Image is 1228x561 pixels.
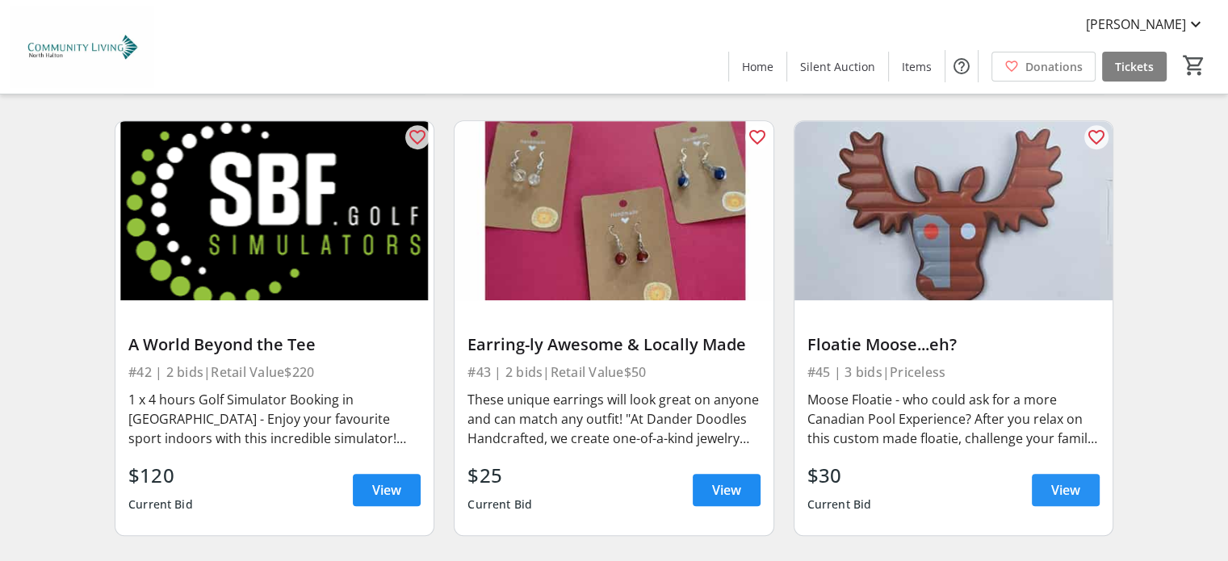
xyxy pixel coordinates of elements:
div: $120 [128,461,193,490]
img: Floatie Moose...eh? [794,121,1113,300]
div: #43 | 2 bids | Retail Value $50 [467,361,760,383]
mat-icon: favorite_outline [1087,128,1106,147]
a: View [353,474,421,506]
a: Home [729,52,786,82]
span: Donations [1025,58,1083,75]
a: Items [889,52,945,82]
a: Tickets [1102,52,1167,82]
a: View [693,474,761,506]
div: #45 | 3 bids | Priceless [807,361,1100,383]
div: $25 [467,461,532,490]
div: Floatie Moose...eh? [807,335,1100,354]
span: Items [902,58,932,75]
div: A World Beyond the Tee [128,335,421,354]
div: Earring-ly Awesome & Locally Made [467,335,760,354]
div: $30 [807,461,872,490]
span: Home [742,58,773,75]
div: Current Bid [128,490,193,519]
img: Earring-ly Awesome & Locally Made [455,121,773,300]
div: Current Bid [467,490,532,519]
button: Help [945,50,978,82]
div: These unique earrings will look great on anyone and can match any outfit! "At Dander Doodles Hand... [467,390,760,448]
div: #42 | 2 bids | Retail Value $220 [128,361,421,383]
span: View [1051,480,1080,500]
a: Donations [991,52,1096,82]
a: Silent Auction [787,52,888,82]
img: Community Living North Halton's Logo [10,6,153,87]
span: [PERSON_NAME] [1086,15,1186,34]
span: Silent Auction [800,58,875,75]
span: View [372,480,401,500]
button: [PERSON_NAME] [1073,11,1218,37]
img: A World Beyond the Tee [115,121,434,300]
button: Cart [1180,51,1209,80]
div: Moose Floatie - who could ask for a more Canadian Pool Experience? After you relax on this custom... [807,390,1100,448]
div: 1 x 4 hours Golf Simulator Booking in [GEOGRAPHIC_DATA] - Enjoy your favourite sport indoors with... [128,390,421,448]
span: Tickets [1115,58,1154,75]
a: View [1032,474,1100,506]
div: Current Bid [807,490,872,519]
span: View [712,480,741,500]
mat-icon: favorite_outline [748,128,767,147]
mat-icon: favorite_outline [408,128,427,147]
